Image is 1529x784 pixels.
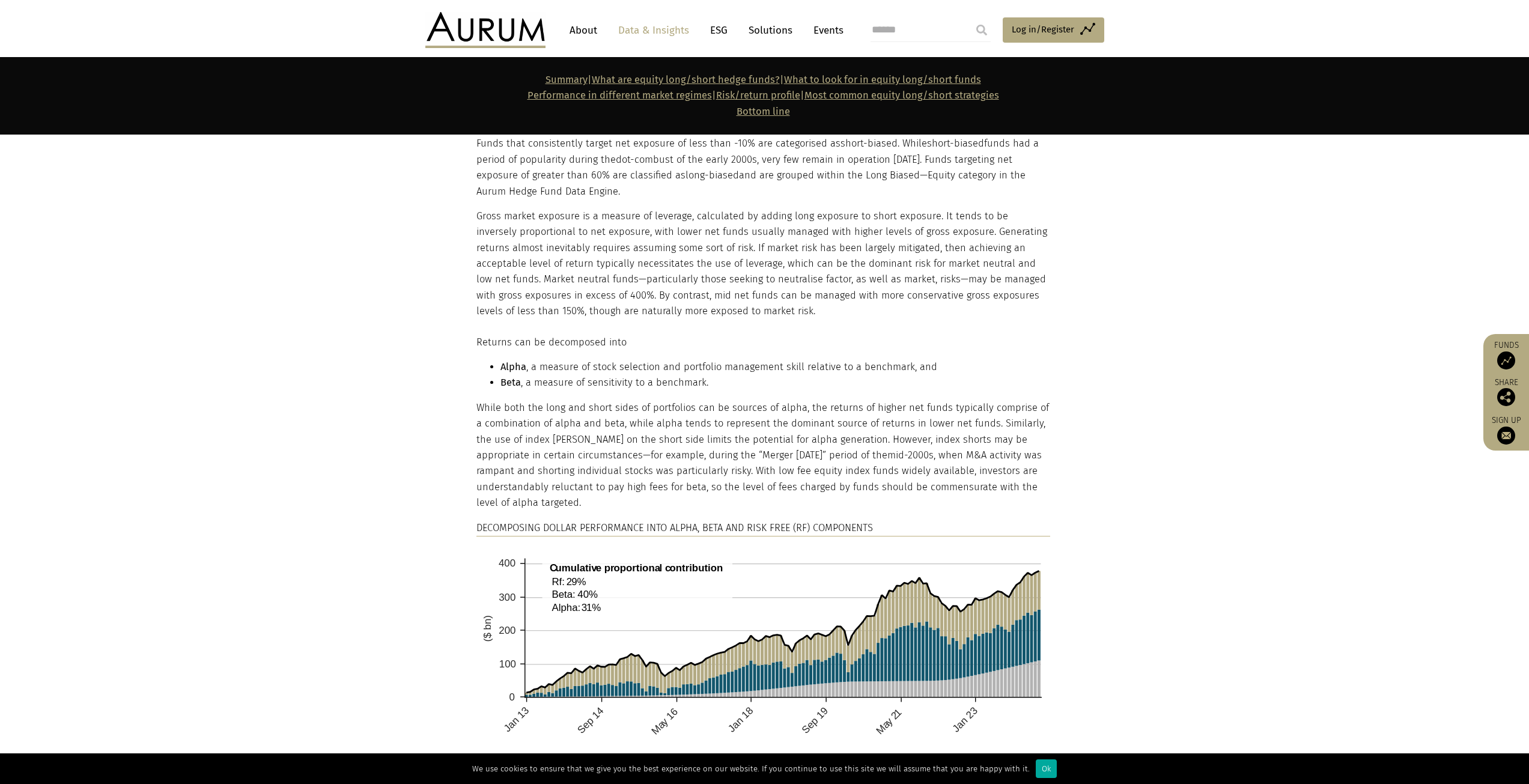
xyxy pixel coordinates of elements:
li: , a measure of stock selection and portfolio management skill relative to a benchmark, and [500,359,1050,375]
a: Risk/return profile [716,90,800,101]
a: About [564,19,603,41]
a: Log in/Register [1003,17,1104,43]
div: Share [1489,378,1523,406]
a: Most common equity long/short strategies [804,90,999,101]
a: Solutions [743,19,798,41]
a: ESG [704,19,734,41]
div: Ok [1036,759,1057,778]
img: Share this post [1497,388,1515,406]
a: Funds [1489,340,1523,369]
img: Sign up to our newsletter [1497,427,1515,445]
a: What are equity long/short hedge funds? [592,74,780,85]
span: mid-2000s [887,449,934,461]
a: Data & Insights [612,19,695,41]
span: long-biased [685,169,739,181]
a: Performance in different market regimes [527,90,712,101]
p: DECOMPOSING DOLLAR PERFORMANCE INTO ALPHA, BETA AND RISK FREE (RF) COMPONENTS [476,520,1050,536]
img: Aurum [425,12,546,48]
input: Submit [970,18,994,42]
p: Funds that consistently target net exposure of less than -10% are categorised as . While funds ha... [476,136,1050,199]
li: , a measure of sensitivity to a benchmark. [500,375,1050,390]
strong: Beta [500,377,521,388]
p: While both the long and short sides of portfolios can be sources of alpha, the returns of higher ... [476,400,1050,511]
span: short-biased [927,138,984,149]
span: short-biased [840,138,898,149]
a: What to look for in equity long/short funds [784,74,981,85]
img: Access Funds [1497,351,1515,369]
span: Log in/Register [1012,22,1074,37]
a: Events [807,19,844,41]
strong: Alpha [500,361,526,372]
p: Returns can be decomposed into [476,335,1050,350]
a: Sign up [1489,415,1523,445]
span: dot-com [616,154,653,165]
a: Summary [546,74,588,85]
a: Bottom line [737,106,790,117]
strong: | | | | [527,74,999,117]
p: Gross market exposure is a measure of leverage, calculated by adding long exposure to short expos... [476,208,1050,320]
